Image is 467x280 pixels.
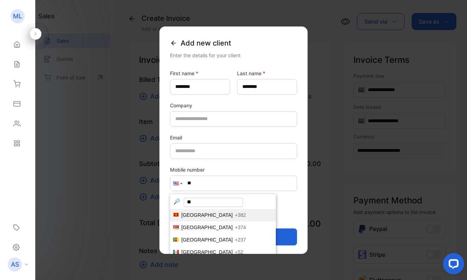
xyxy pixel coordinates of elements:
[170,52,297,59] div: Enter the details for your client
[235,212,246,218] span: +382
[181,237,233,243] span: [GEOGRAPHIC_DATA]
[174,198,182,205] span: Magnifying glass
[437,250,467,280] iframe: LiveChat chat widget
[235,237,246,243] span: +237
[235,249,243,255] span: +52
[181,212,233,218] span: [GEOGRAPHIC_DATA]
[181,249,233,255] span: [GEOGRAPHIC_DATA]
[170,70,230,77] label: First name
[181,38,231,48] span: Add new client
[13,12,22,21] p: ML
[235,225,246,230] span: +374
[181,225,233,230] span: [GEOGRAPHIC_DATA]
[170,176,184,191] div: United States: + 1
[170,134,297,141] label: Email
[11,260,19,269] p: AS
[170,166,297,173] label: Mobile number
[237,70,297,77] label: Last name
[170,102,297,109] label: Company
